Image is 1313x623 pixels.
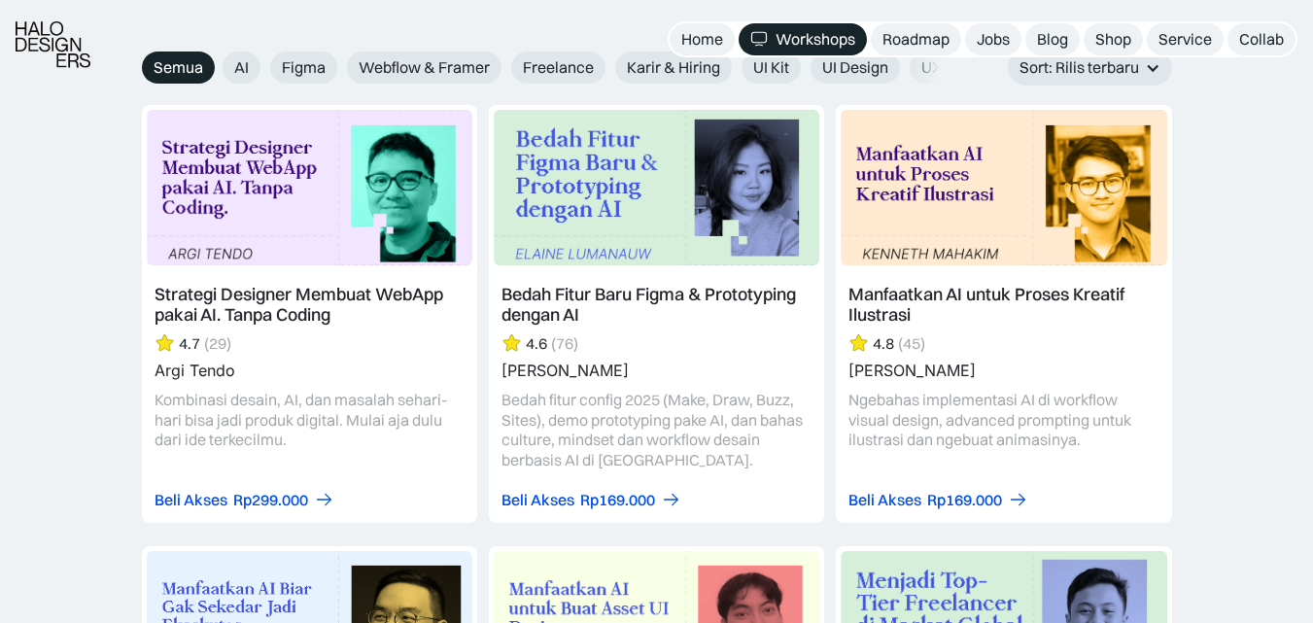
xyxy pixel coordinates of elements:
div: Rp299.000 [233,490,308,510]
a: Roadmap [871,23,961,55]
div: Workshops [776,29,855,50]
div: Service [1158,29,1212,50]
div: Rp169.000 [927,490,1002,510]
div: Jobs [977,29,1010,50]
div: Blog [1037,29,1068,50]
a: Beli AksesRp299.000 [155,490,334,510]
a: Beli AksesRp169.000 [848,490,1028,510]
div: Roadmap [882,29,950,50]
div: Shop [1095,29,1131,50]
span: UI Design [822,57,888,78]
span: Figma [282,57,326,78]
a: Collab [1227,23,1296,55]
a: Service [1147,23,1224,55]
span: UI Kit [753,57,789,78]
a: Workshops [739,23,867,55]
a: Shop [1084,23,1143,55]
a: Blog [1025,23,1080,55]
span: Webflow & Framer [359,57,490,78]
div: Sort: Rilis terbaru [1008,50,1172,86]
a: Beli AksesRp169.000 [501,490,681,510]
a: Home [670,23,735,55]
div: Rp169.000 [580,490,655,510]
span: AI [234,57,249,78]
span: Karir & Hiring [627,57,720,78]
div: Beli Akses [155,490,227,510]
span: UX Design [921,57,993,78]
span: Freelance [523,57,594,78]
a: Jobs [965,23,1021,55]
div: Sort: Rilis terbaru [1019,57,1139,78]
div: Collab [1239,29,1284,50]
span: Semua [154,57,203,78]
div: Home [681,29,723,50]
div: Beli Akses [501,490,574,510]
form: Email Form [142,52,949,84]
div: Beli Akses [848,490,921,510]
